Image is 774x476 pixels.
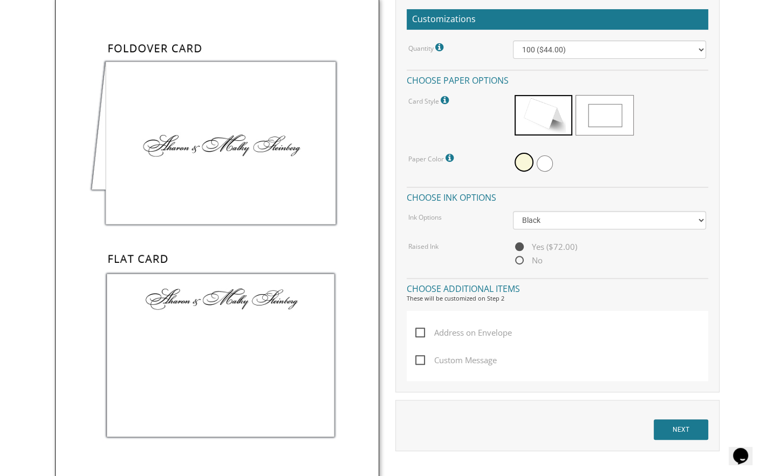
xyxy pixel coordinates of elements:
h4: Choose ink options [407,187,708,206]
label: Raised Ink [408,242,439,251]
span: No [513,254,543,267]
div: These will be customized on Step 2 [407,294,708,303]
span: Custom Message [415,353,497,367]
span: Address on Envelope [415,326,512,339]
span: Yes ($72.00) [513,240,577,254]
label: Quantity [408,40,446,55]
label: Paper Color [408,151,456,165]
input: NEXT [654,419,708,440]
h4: Choose additional items [407,278,708,297]
iframe: chat widget [729,433,763,465]
label: Card Style [408,93,451,107]
h2: Customizations [407,9,708,30]
label: Ink Options [408,213,442,222]
h4: Choose paper options [407,70,708,89]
